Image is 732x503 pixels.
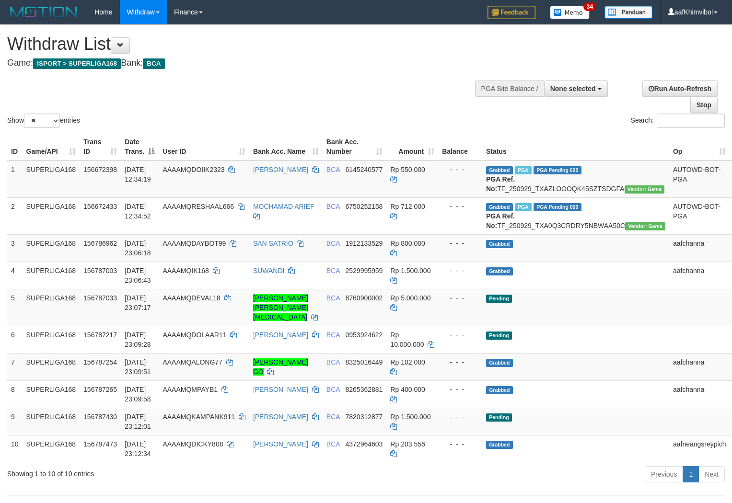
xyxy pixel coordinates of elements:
span: Rp 400.000 [390,386,425,393]
label: Show entries [7,114,80,128]
span: None selected [550,85,596,92]
td: 9 [7,408,23,435]
label: Search: [631,114,725,128]
span: 34 [583,2,596,11]
td: SUPERLIGA168 [23,234,80,262]
th: Trans ID: activate to sort column ascending [80,133,121,160]
img: MOTION_logo.png [7,5,80,19]
td: aafchanna [669,234,730,262]
div: - - - [442,439,478,449]
td: AUTOWD-BOT-PGA [669,160,730,198]
span: Rp 1.500.000 [390,413,430,421]
td: 8 [7,380,23,408]
span: 156672398 [83,166,117,173]
span: BCA [326,203,340,210]
a: [PERSON_NAME] [253,440,308,448]
td: 6 [7,326,23,353]
div: Showing 1 to 10 of 10 entries [7,465,298,479]
td: AUTOWD-BOT-PGA [669,197,730,234]
div: - - - [442,202,478,211]
span: Rp 712.000 [390,203,425,210]
th: Bank Acc. Number: activate to sort column ascending [323,133,387,160]
span: 156787473 [83,440,117,448]
span: Rp 203.556 [390,440,425,448]
td: aafchanna [669,262,730,289]
span: 156787003 [83,267,117,274]
th: User ID: activate to sort column ascending [159,133,249,160]
span: BCA [326,386,340,393]
span: Grabbed [486,240,513,248]
span: Grabbed [486,166,513,174]
td: 7 [7,353,23,380]
span: Copy 4372964603 to clipboard [345,440,383,448]
td: SUPERLIGA168 [23,435,80,462]
span: BCA [326,440,340,448]
span: 156787254 [83,358,117,366]
div: - - - [442,357,478,367]
span: Rp 102.000 [390,358,425,366]
span: 156786962 [83,240,117,247]
span: BCA [326,267,340,274]
span: Copy 6750252158 to clipboard [345,203,383,210]
span: BCA [326,294,340,302]
span: Rp 800.000 [390,240,425,247]
span: PGA Pending [534,166,581,174]
a: Next [698,466,725,482]
div: - - - [442,412,478,422]
td: SUPERLIGA168 [23,326,80,353]
span: Copy 8325016449 to clipboard [345,358,383,366]
span: ISPORT > SUPERLIGA168 [33,58,121,69]
img: Button%20Memo.svg [550,6,590,19]
span: BCA [326,358,340,366]
span: Marked by aafsoycanthlai [515,203,532,211]
a: Previous [645,466,683,482]
th: Balance [438,133,482,160]
input: Search: [657,114,725,128]
span: 156672433 [83,203,117,210]
a: [PERSON_NAME] [253,331,308,339]
span: [DATE] 23:12:01 [125,413,151,430]
td: SUPERLIGA168 [23,353,80,380]
div: - - - [442,330,478,340]
span: AAAAMQDOLAAR11 [163,331,226,339]
h4: Game: Bank: [7,58,478,68]
span: Copy 2529995959 to clipboard [345,267,383,274]
span: Grabbed [486,267,513,275]
th: Bank Acc. Name: activate to sort column ascending [249,133,323,160]
span: AAAAMQKAMPANK911 [163,413,235,421]
span: BCA [326,331,340,339]
th: Op: activate to sort column ascending [669,133,730,160]
span: [DATE] 12:34:19 [125,166,151,183]
span: 156787033 [83,294,117,302]
a: SAN SATRIO [253,240,293,247]
select: Showentries [24,114,60,128]
td: 5 [7,289,23,326]
span: Copy 1912133529 to clipboard [345,240,383,247]
a: 1 [683,466,699,482]
span: AAAAMQALONG77 [163,358,222,366]
span: Rp 1.500.000 [390,267,430,274]
td: aafchanna [669,380,730,408]
span: [DATE] 23:06:43 [125,267,151,284]
td: SUPERLIGA168 [23,408,80,435]
button: None selected [544,80,608,97]
td: aafneangsreypich [669,435,730,462]
span: AAAAMQDICKY808 [163,440,223,448]
span: [DATE] 23:07:17 [125,294,151,311]
span: Pending [486,295,512,303]
a: Run Auto-Refresh [642,80,718,97]
a: Stop [690,97,718,113]
div: - - - [442,239,478,248]
span: Grabbed [486,359,513,367]
span: BCA [326,413,340,421]
span: [DATE] 23:09:58 [125,386,151,403]
span: 156787217 [83,331,117,339]
span: Grabbed [486,441,513,449]
td: 2 [7,197,23,234]
img: Feedback.jpg [488,6,535,19]
span: Pending [486,332,512,340]
div: - - - [442,266,478,275]
td: SUPERLIGA168 [23,197,80,234]
img: panduan.png [604,6,652,19]
td: TF_250929_TXAZLOOOQK45SZTSDGFA [482,160,669,198]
